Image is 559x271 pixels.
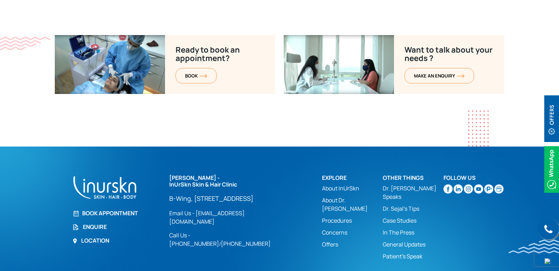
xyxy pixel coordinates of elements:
img: instagram [464,184,473,194]
div: / [169,175,314,248]
p: Ready to book an appointment? [176,46,265,62]
a: Call Us - [PHONE_NUMBER] [169,231,219,248]
img: Whatsappicon [544,146,559,193]
h2: Other Things [383,175,443,181]
a: In The Press [383,228,443,237]
img: orange-arrow [457,74,465,78]
img: offerBt [544,95,559,142]
a: Case Studies [383,216,443,225]
p: Want to talk about your needs ? [405,46,494,62]
a: BOOKorange-arrow [176,68,217,83]
h2: Explore [322,175,383,181]
a: Offers [322,240,383,249]
a: Procedures [322,216,383,225]
a: About Dr. [PERSON_NAME] [322,196,383,213]
a: Patient’s Speak [383,252,443,260]
a: Book Appointment [72,209,161,217]
a: Dr. Sejal's Tips [383,204,443,213]
a: Enquire [72,223,161,231]
img: inurskn-footer-logo [72,175,137,200]
a: General Updates [383,240,443,249]
img: dotes1 [468,110,489,147]
span: BOOK [185,73,207,79]
img: Ready-to-book [284,35,394,94]
a: Email Us - [EMAIL_ADDRESS][DOMAIN_NAME] [169,209,285,226]
a: Whatsappicon [544,165,559,172]
img: facebook [443,184,453,194]
img: up-blue-arrow.svg [545,258,550,264]
a: Concerns [322,228,383,237]
img: linkedin [454,184,463,194]
a: Dr. [PERSON_NAME] Speaks [383,184,443,201]
img: Book Appointment [72,210,79,217]
h2: Follow Us [443,175,504,181]
a: B-Wing, [STREET_ADDRESS] [169,194,285,203]
a: Location [72,236,161,245]
a: About InUrSkn [322,184,383,192]
img: Skin-and-Hair-Clinic [494,184,504,194]
img: bluewave [508,239,559,253]
span: MAKE AN enquiry [414,73,465,79]
img: sejal-saheta-dermatologist [484,184,493,194]
img: Want-to-talk-about [55,35,165,94]
h2: [PERSON_NAME] - InUrSkn Skin & Hair Clinic [169,175,285,188]
a: MAKE AN enquiryorange-arrow [405,68,474,83]
img: Location [72,238,78,244]
img: youtube [474,184,483,194]
img: orange-arrow [199,74,207,78]
a: [PHONE_NUMBER] [221,240,271,248]
img: Enquire [72,224,79,231]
